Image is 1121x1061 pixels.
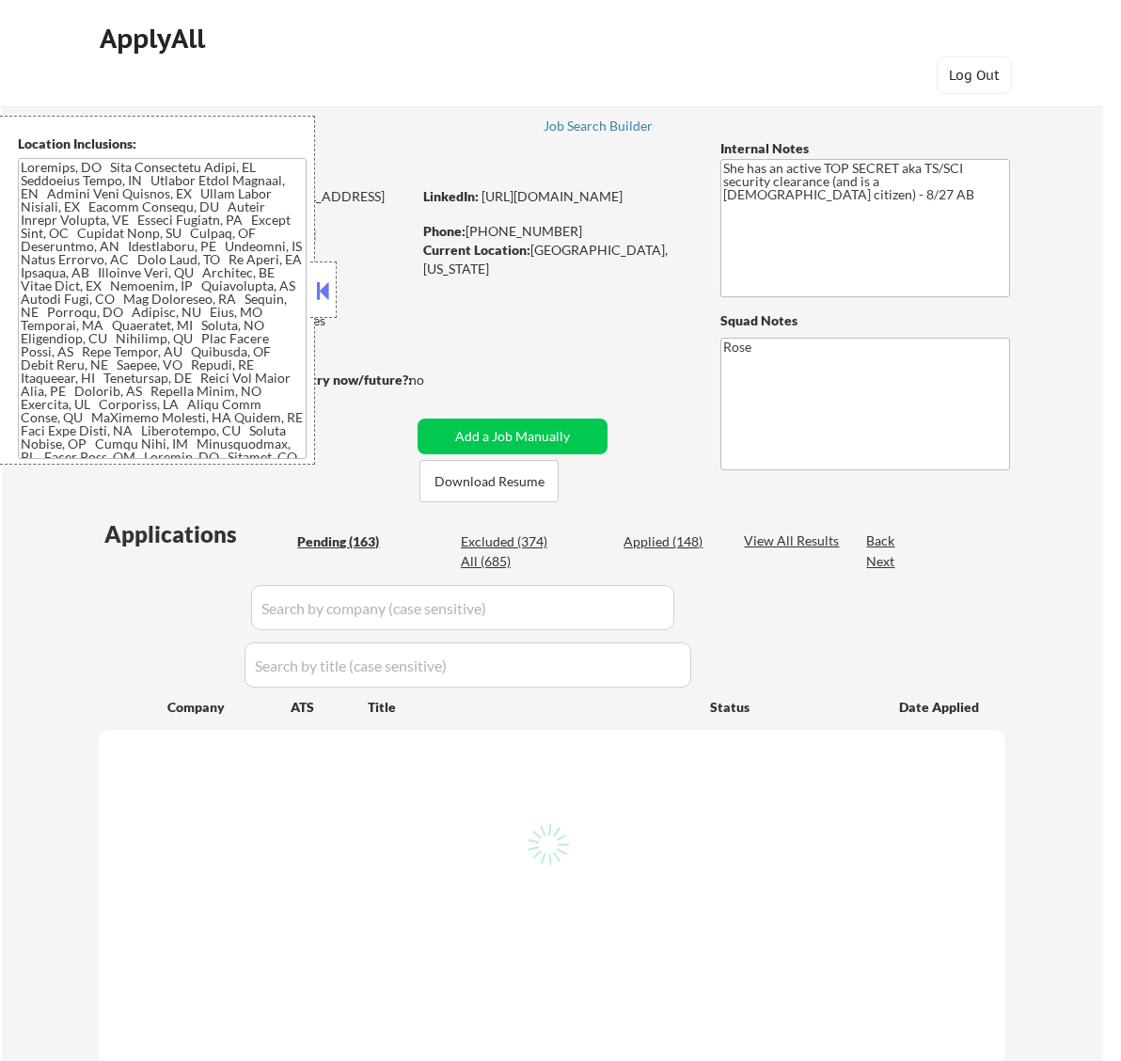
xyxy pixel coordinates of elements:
button: Log Out [937,56,1012,94]
div: Applied (148) [624,532,718,551]
div: Date Applied [899,698,982,717]
div: Back [866,531,896,550]
div: Status [710,689,872,723]
div: ApplyAll [100,23,211,55]
div: Excluded (374) [461,532,555,551]
button: Add a Job Manually [418,419,608,454]
div: Pending (163) [297,532,391,551]
a: Job Search Builder [544,119,654,137]
div: [PHONE_NUMBER] [423,222,689,241]
div: [GEOGRAPHIC_DATA], [US_STATE] [423,241,689,277]
input: Search by title (case sensitive) [245,642,691,688]
strong: Current Location: [423,242,530,258]
a: [URL][DOMAIN_NAME] [482,188,623,204]
div: no [409,371,463,389]
div: Squad Notes [720,311,1010,330]
strong: LinkedIn: [423,188,479,204]
div: ATS [291,698,368,717]
div: View All Results [744,531,845,550]
div: Next [866,552,896,571]
div: All (685) [461,552,555,571]
div: Internal Notes [720,139,1010,158]
div: Job Search Builder [544,119,654,133]
div: Title [368,698,692,717]
div: Location Inclusions: [18,135,308,153]
strong: Phone: [423,223,466,239]
input: Search by company (case sensitive) [251,585,674,630]
div: Company [167,698,291,717]
button: Download Resume [419,460,559,502]
div: Applications [104,523,291,546]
